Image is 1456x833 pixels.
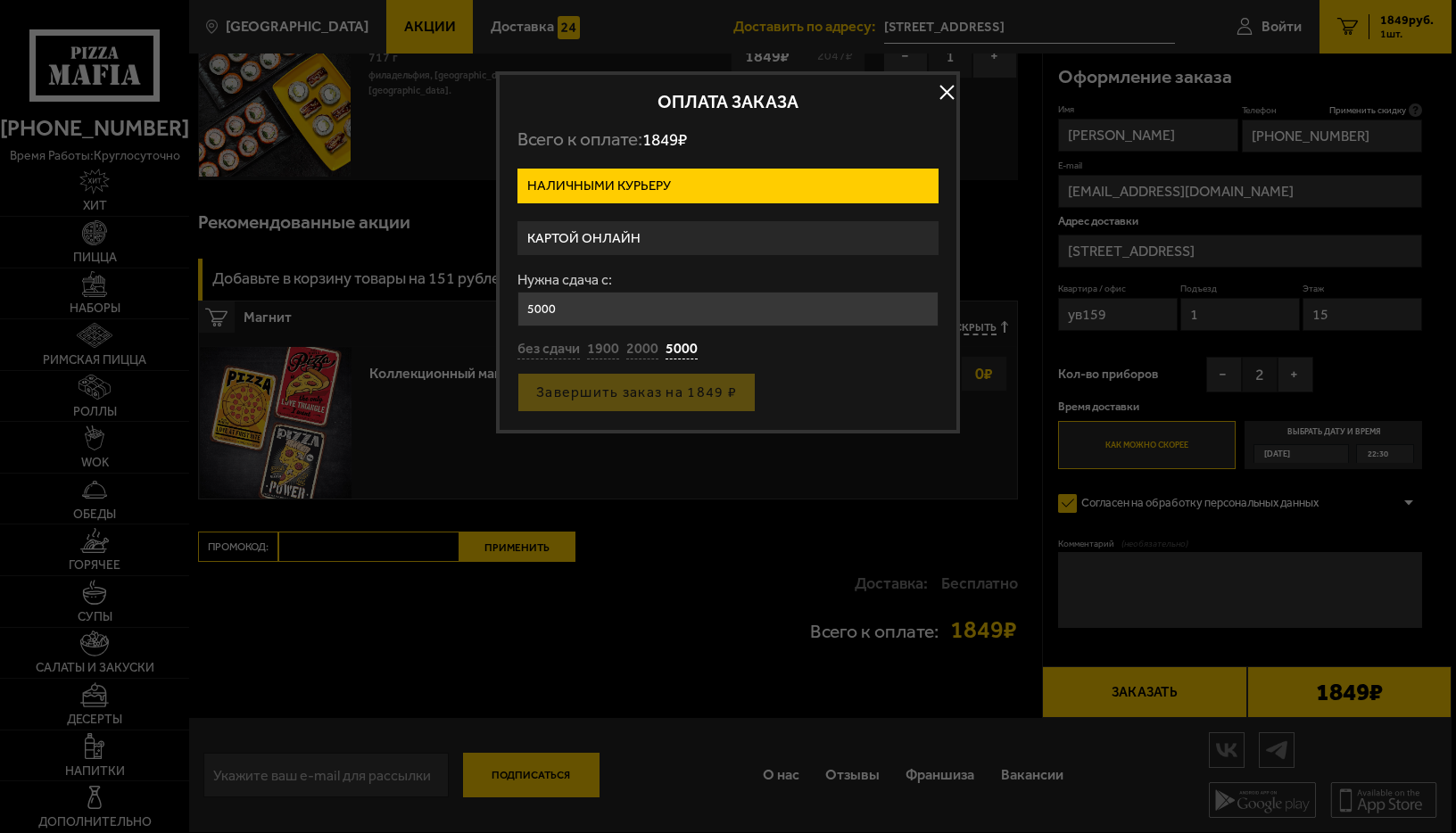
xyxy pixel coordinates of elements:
[587,340,619,359] button: 1900
[517,340,580,359] button: без сдачи
[517,93,939,111] h2: Оплата заказа
[666,340,698,359] button: 5000
[517,128,939,151] p: Всего к оплате:
[517,221,939,256] label: Картой онлайн
[517,169,939,203] label: Наличными курьеру
[642,129,687,150] span: 1849 ₽
[517,273,939,287] label: Нужна сдача с:
[626,340,658,359] button: 2000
